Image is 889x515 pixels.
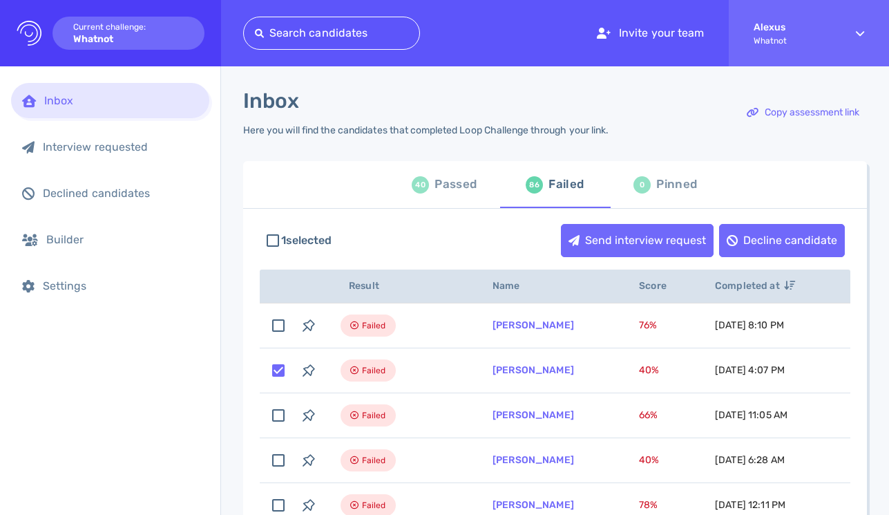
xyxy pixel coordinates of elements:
[639,319,657,331] span: 76 %
[43,187,198,200] div: Declined candidates
[715,454,785,466] span: [DATE] 6:28 AM
[739,96,867,129] button: Copy assessment link
[715,499,785,511] span: [DATE] 12:11 PM
[720,225,844,256] div: Decline candidate
[548,174,584,195] div: Failed
[493,319,574,331] a: [PERSON_NAME]
[243,124,609,136] div: Here you will find the candidates that completed Loop Challenge through your link.
[715,364,785,376] span: [DATE] 4:07 PM
[740,97,866,129] div: Copy assessment link
[324,270,476,303] th: Result
[281,232,332,249] span: 1 selected
[43,279,198,292] div: Settings
[639,364,659,376] span: 40 %
[43,140,198,153] div: Interview requested
[362,407,386,424] span: Failed
[715,319,784,331] span: [DATE] 8:10 PM
[526,176,543,194] div: 86
[362,452,386,469] span: Failed
[46,233,198,246] div: Builder
[633,176,651,194] div: 0
[243,88,299,113] h1: Inbox
[715,409,787,421] span: [DATE] 11:05 AM
[44,94,198,107] div: Inbox
[562,225,713,256] div: Send interview request
[434,174,477,195] div: Passed
[493,364,574,376] a: [PERSON_NAME]
[639,280,682,292] span: Score
[639,454,659,466] span: 40 %
[656,174,697,195] div: Pinned
[362,497,386,514] span: Failed
[754,21,831,33] strong: Alexus
[561,224,714,257] button: Send interview request
[715,280,795,292] span: Completed at
[493,409,574,421] a: [PERSON_NAME]
[719,224,845,257] button: Decline candidate
[493,280,535,292] span: Name
[493,499,574,511] a: [PERSON_NAME]
[493,454,574,466] a: [PERSON_NAME]
[362,317,386,334] span: Failed
[639,409,658,421] span: 66 %
[412,176,429,194] div: 40
[639,499,658,511] span: 78 %
[362,362,386,379] span: Failed
[754,36,831,46] span: Whatnot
